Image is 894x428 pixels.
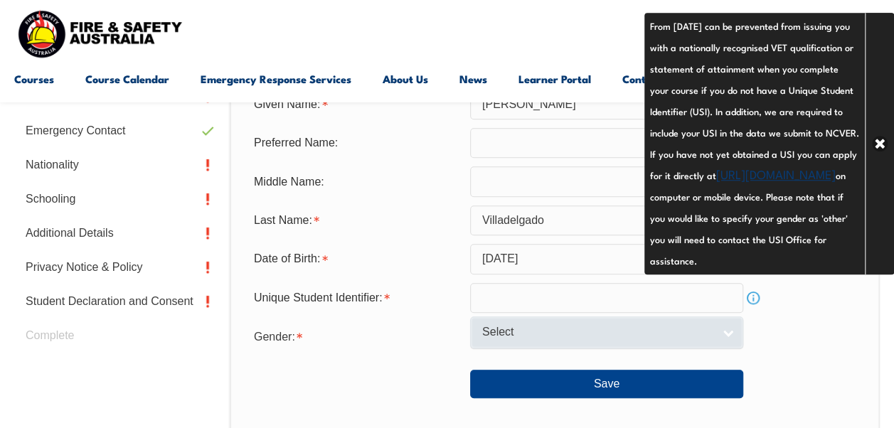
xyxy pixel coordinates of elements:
[243,321,470,350] div: Gender is required.
[470,244,743,274] input: Select Date...
[254,331,295,343] span: Gender:
[14,148,222,182] a: Nationality
[14,62,54,96] a: Courses
[14,216,222,250] a: Additional Details
[14,114,222,148] a: Emergency Contact
[743,249,763,269] a: Info
[459,62,487,96] a: News
[14,284,222,319] a: Student Declaration and Consent
[743,288,763,308] a: Info
[243,91,470,118] div: Given Name is required.
[518,62,591,96] a: Learner Portal
[716,165,836,182] a: [URL][DOMAIN_NAME]
[14,182,222,216] a: Schooling
[243,245,470,272] div: Date of Birth is required.
[470,370,743,398] button: Save
[201,62,351,96] a: Emergency Response Services
[865,13,894,274] a: Close
[622,62,661,96] a: Contact
[14,250,222,284] a: Privacy Notice & Policy
[243,168,470,195] div: Middle Name:
[383,62,428,96] a: About Us
[243,207,470,234] div: Last Name is required.
[243,129,470,156] div: Preferred Name:
[482,325,713,340] span: Select
[243,284,470,311] div: Unique Student Identifier is required.
[85,62,169,96] a: Course Calendar
[470,283,743,313] input: 10 Characters no 1, 0, O or I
